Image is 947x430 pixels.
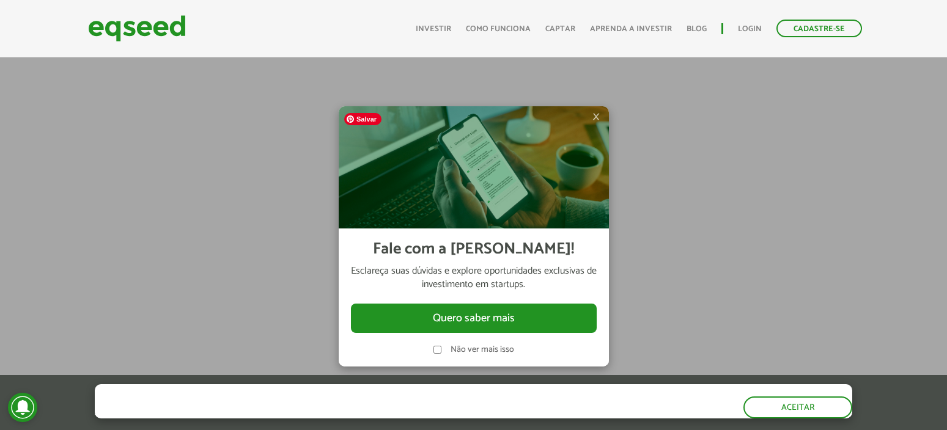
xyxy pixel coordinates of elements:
h5: O site da EqSeed utiliza cookies para melhorar sua navegação. [95,384,537,403]
a: política de privacidade e de cookies [256,407,397,418]
img: Imagem celular [339,106,609,228]
img: EqSeed [88,12,186,45]
span: × [592,109,600,124]
button: Quero saber mais [351,304,597,333]
button: Aceitar [743,396,852,418]
a: Captar [545,25,575,33]
a: Investir [416,25,451,33]
span: Salvar [344,113,381,125]
a: Login [738,25,762,33]
label: Não ver mais isso [451,346,514,354]
p: Esclareça suas dúvidas e explore oportunidades exclusivas de investimento em startups. [351,264,597,292]
h2: Fale com a [PERSON_NAME]! [373,241,574,258]
a: Como funciona [466,25,531,33]
p: Ao clicar em "aceitar", você aceita nossa . [95,406,537,418]
a: Cadastre-se [776,20,862,37]
a: Blog [687,25,707,33]
a: Aprenda a investir [590,25,672,33]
